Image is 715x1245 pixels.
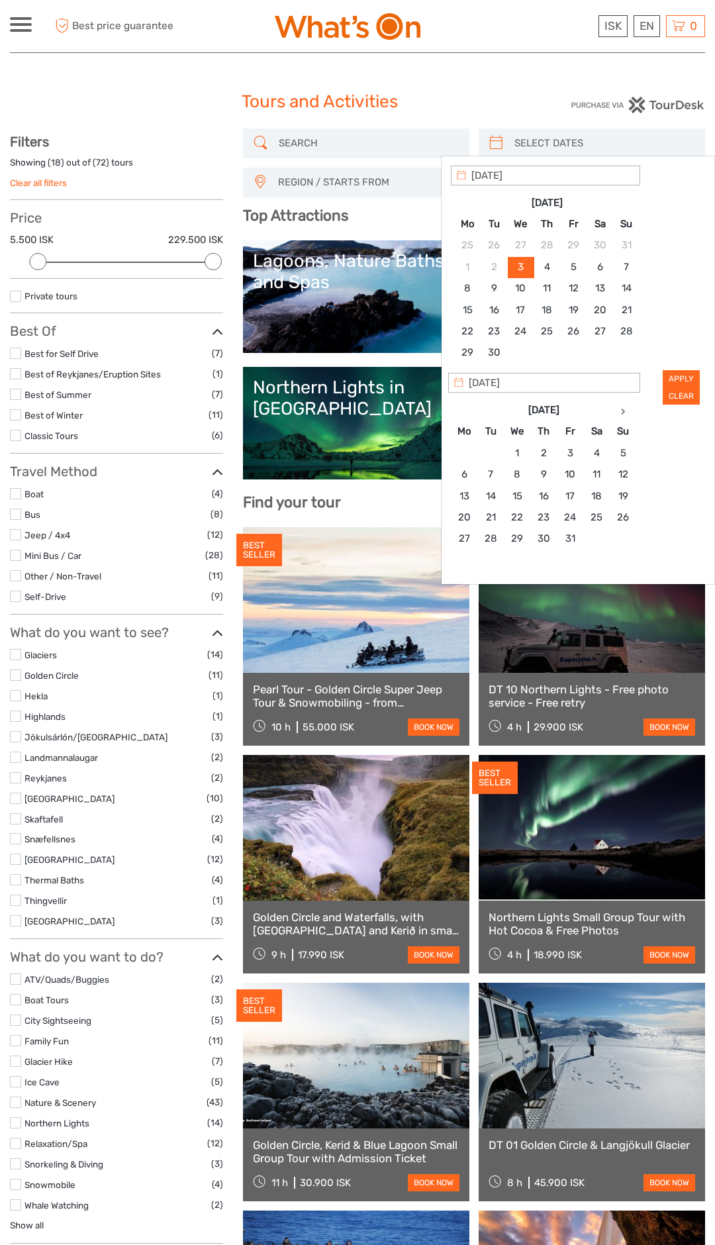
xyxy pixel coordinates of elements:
span: (10) [207,791,223,806]
span: 4 h [507,949,522,961]
a: Family Fun [24,1036,69,1046]
a: Best of Summer [24,389,91,400]
td: 25 [454,235,481,256]
a: Northern Lights [24,1118,89,1128]
a: Skaftafell [24,814,63,824]
a: Private tours [24,291,77,301]
a: Thingvellir [24,895,67,906]
a: book now [408,719,459,736]
span: (4) [212,872,223,887]
span: (43) [207,1095,223,1110]
span: (7) [212,387,223,402]
span: (3) [211,992,223,1007]
td: 11 [534,278,560,299]
h3: Best Of [10,323,223,339]
td: 15 [454,299,481,321]
a: Clear all filters [10,177,67,188]
span: ISK [604,19,622,32]
a: DT 10 Northern Lights - Free photo service - Free retry [489,683,695,710]
span: (12) [207,852,223,867]
th: Sa [583,421,610,442]
span: (14) [207,1115,223,1130]
span: (11) [209,568,223,583]
h3: Price [10,210,223,226]
a: Highlands [24,711,66,722]
td: 9 [530,464,557,485]
td: 6 [587,256,613,277]
span: (3) [211,729,223,744]
a: Boat [24,489,44,499]
td: 8 [454,278,481,299]
a: Boat Tours [24,995,69,1005]
label: 72 [96,156,106,169]
th: Mo [451,421,477,442]
a: Thermal Baths [24,875,84,885]
td: 5 [610,442,636,464]
span: (2) [211,971,223,987]
td: 18 [534,299,560,321]
span: (8) [211,507,223,522]
a: Show all [10,1220,44,1230]
span: (1) [213,893,223,908]
span: (5) [211,1074,223,1089]
div: Northern Lights in [GEOGRAPHIC_DATA] [253,377,457,420]
a: Glacier Hike [24,1056,73,1067]
td: 1 [454,256,481,277]
a: Reykjanes [24,773,67,783]
span: (9) [211,589,223,604]
span: (7) [212,1054,223,1069]
td: 28 [613,321,640,342]
th: Th [534,213,560,234]
button: REGION / STARTS FROM [272,172,689,193]
span: (11) [209,668,223,683]
input: SELECT DATES [509,132,698,155]
img: PurchaseViaTourDesk.png [571,97,705,113]
a: Best for Self Drive [24,348,99,359]
span: (28) [205,548,223,563]
a: City Sightseeing [24,1015,91,1026]
td: 16 [481,299,507,321]
td: 10 [557,464,583,485]
td: 10 [507,278,534,299]
a: book now [408,1174,459,1191]
h3: What do you want to do? [10,949,223,965]
span: (2) [211,770,223,785]
div: 45.900 ISK [534,1177,585,1189]
span: 4 h [507,721,522,733]
td: 25 [583,507,610,528]
a: Self-Drive [24,591,66,602]
td: 24 [507,321,534,342]
a: Other / Non-Travel [24,571,101,581]
a: Golden Circle [24,670,79,681]
label: 5.500 ISK [10,233,54,247]
td: 19 [610,485,636,507]
td: 17 [507,299,534,321]
a: Mini Bus / Car [24,550,81,561]
h3: What do you want to see? [10,624,223,640]
th: Tu [477,421,504,442]
span: (1) [213,366,223,381]
div: Showing ( ) out of ( ) tours [10,156,223,177]
td: 28 [477,528,504,550]
td: 23 [481,321,507,342]
td: 29 [454,342,481,364]
a: DT 01 Golden Circle & Langjökull Glacier [489,1138,695,1152]
a: Hekla [24,691,48,701]
th: Su [610,421,636,442]
td: 17 [557,485,583,507]
th: [DATE] [477,399,610,421]
td: 12 [610,464,636,485]
td: 27 [451,528,477,550]
button: Apply [663,370,700,387]
td: 1 [504,442,530,464]
td: 30 [587,235,613,256]
td: 22 [504,507,530,528]
a: Best of Winter [24,410,83,421]
span: (7) [212,346,223,361]
div: BEST SELLER [472,762,518,795]
td: 11 [583,464,610,485]
td: 16 [530,485,557,507]
a: Nature & Scenery [24,1097,96,1108]
span: (6) [212,428,223,443]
